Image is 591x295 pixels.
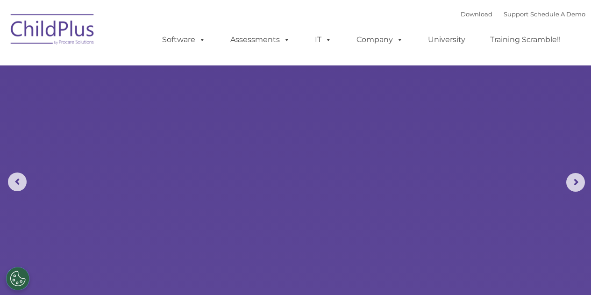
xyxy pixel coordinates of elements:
a: University [419,30,475,49]
font: | [461,10,585,18]
a: Assessments [221,30,299,49]
a: Download [461,10,492,18]
a: Schedule A Demo [530,10,585,18]
a: Software [153,30,215,49]
a: IT [306,30,341,49]
a: Support [504,10,528,18]
img: ChildPlus by Procare Solutions [6,7,100,54]
a: Training Scramble!! [481,30,570,49]
button: Cookies Settings [6,267,29,290]
a: Company [347,30,413,49]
